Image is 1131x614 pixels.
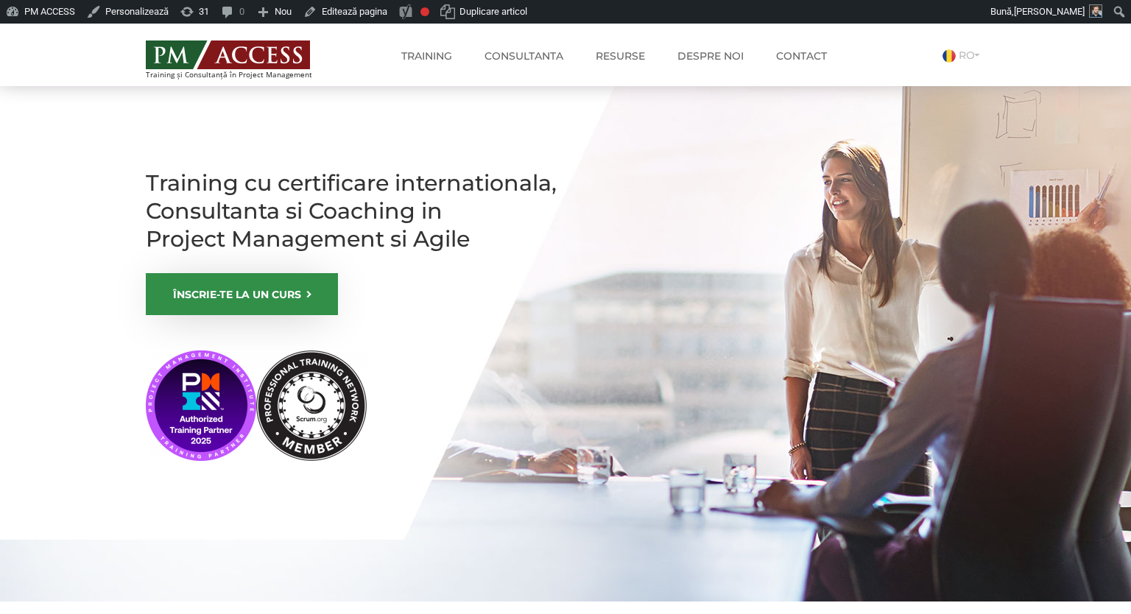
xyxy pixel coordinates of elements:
[146,273,338,315] a: ÎNSCRIE-TE LA UN CURS
[1014,6,1085,17] span: [PERSON_NAME]
[666,41,755,71] a: Despre noi
[146,36,339,79] a: Training și Consultanță în Project Management
[473,41,574,71] a: Consultanta
[942,49,985,62] a: RO
[420,7,429,16] div: Necesită îmbunătățire
[146,169,558,253] h1: Training cu certificare internationala, Consultanta si Coaching in Project Management si Agile
[390,41,463,71] a: Training
[585,41,656,71] a: Resurse
[146,40,310,69] img: PM ACCESS - Echipa traineri si consultanti certificati PMP: Narciss Popescu, Mihai Olaru, Monica ...
[146,71,339,79] span: Training și Consultanță în Project Management
[765,41,838,71] a: Contact
[942,49,956,63] img: Romana
[146,350,367,461] img: PMI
